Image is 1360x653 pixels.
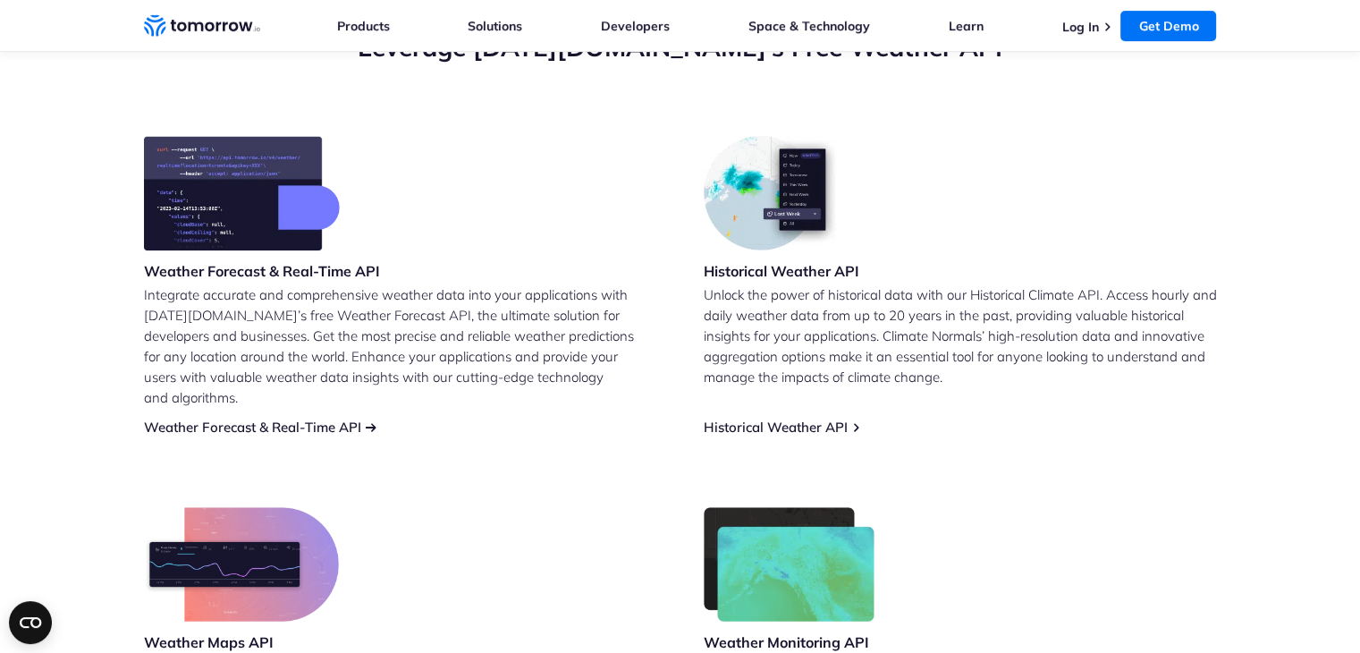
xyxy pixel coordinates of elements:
a: Space & Technology [748,18,870,34]
p: Unlock the power of historical data with our Historical Climate API. Access hourly and daily weat... [704,284,1217,387]
a: Weather Forecast & Real-Time API [144,419,361,436]
a: Get Demo [1120,11,1216,41]
a: Historical Weather API [704,419,848,436]
a: Learn [949,18,984,34]
a: Developers [601,18,670,34]
p: Integrate accurate and comprehensive weather data into your applications with [DATE][DOMAIN_NAME]... [144,284,657,408]
h3: Weather Maps API [144,632,339,652]
h3: Weather Forecast & Real-Time API [144,261,380,281]
a: Log In [1061,19,1098,35]
button: Open CMP widget [9,601,52,644]
a: Solutions [468,18,522,34]
a: Home link [144,13,260,39]
h3: Weather Monitoring API [704,632,875,652]
a: Products [337,18,390,34]
h3: Historical Weather API [704,261,859,281]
